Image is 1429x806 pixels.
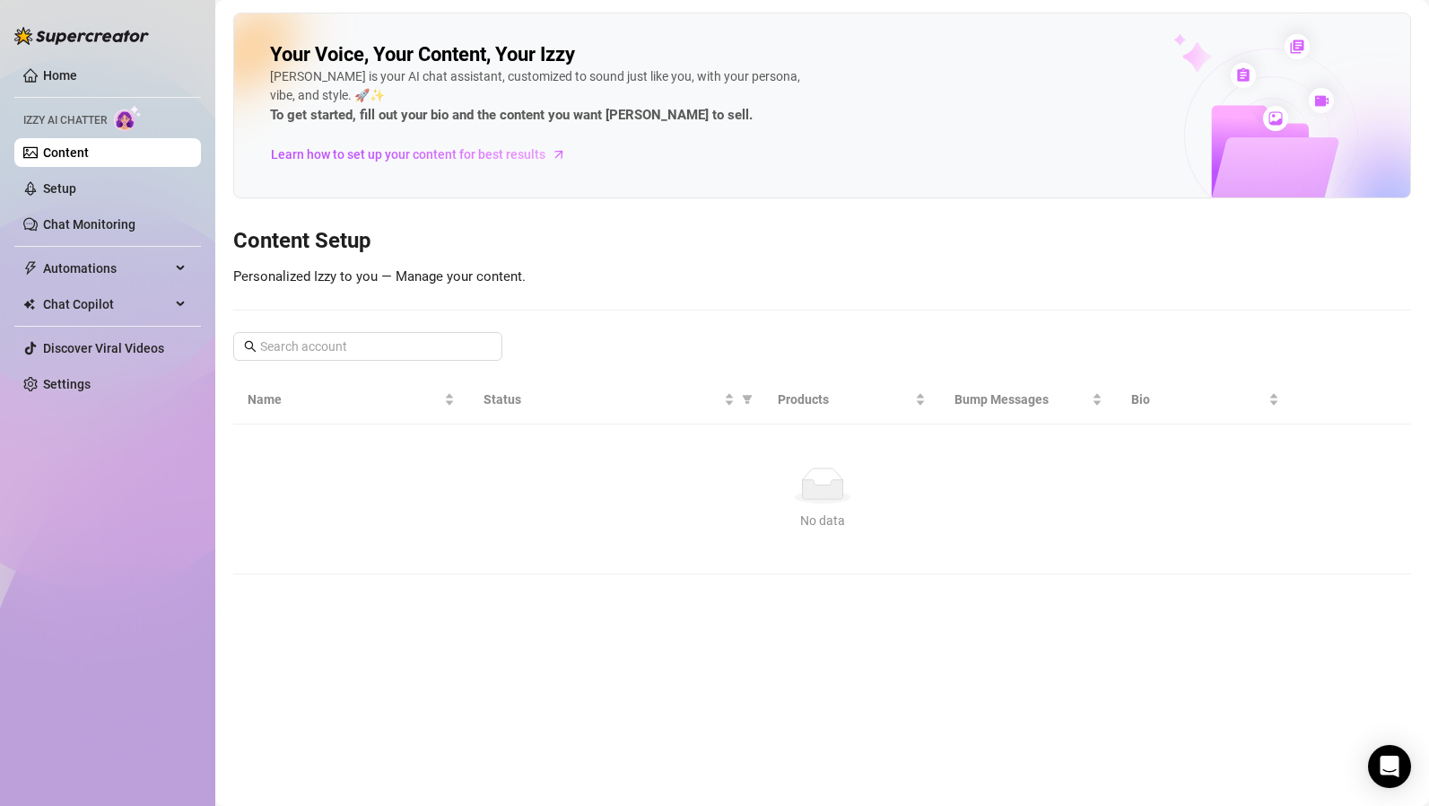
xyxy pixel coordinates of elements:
[270,107,753,123] strong: To get started, fill out your bio and the content you want [PERSON_NAME] to sell.
[778,390,911,409] span: Products
[255,511,1390,530] div: No data
[271,145,545,164] span: Learn how to set up your content for best results
[43,145,89,160] a: Content
[233,268,526,285] span: Personalized Izzy to you — Manage your content.
[270,42,575,67] h2: Your Voice, Your Content, Your Izzy
[233,375,469,425] th: Name
[233,227,1411,256] h3: Content Setup
[43,217,135,232] a: Chat Monitoring
[43,68,77,83] a: Home
[763,375,940,425] th: Products
[43,254,170,283] span: Automations
[738,386,756,413] span: filter
[14,27,149,45] img: logo-BBDzfeDw.svg
[1117,375,1294,425] th: Bio
[1368,745,1411,788] div: Open Intercom Messenger
[469,375,763,425] th: Status
[43,290,170,319] span: Chat Copilot
[742,394,753,405] span: filter
[244,340,257,353] span: search
[550,145,568,163] span: arrow-right
[23,298,35,311] img: Chat Copilot
[1132,14,1410,197] img: ai-chatter-content-library-cLFOSyPT.png
[248,390,440,409] span: Name
[114,105,142,131] img: AI Chatter
[484,390,720,409] span: Status
[1131,390,1265,409] span: Bio
[43,341,164,355] a: Discover Viral Videos
[270,140,579,169] a: Learn how to set up your content for best results
[43,181,76,196] a: Setup
[260,337,477,356] input: Search account
[270,67,808,127] div: [PERSON_NAME] is your AI chat assistant, customized to sound just like you, with your persona, vi...
[43,377,91,391] a: Settings
[954,390,1088,409] span: Bump Messages
[940,375,1117,425] th: Bump Messages
[23,112,107,129] span: Izzy AI Chatter
[23,261,38,276] span: thunderbolt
